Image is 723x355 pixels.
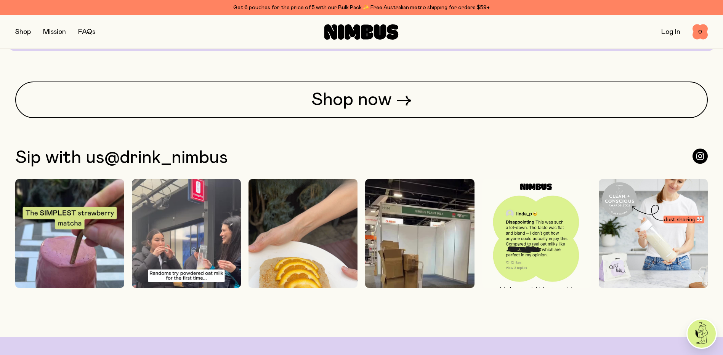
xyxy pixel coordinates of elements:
[688,320,716,348] img: agent
[693,24,708,40] button: 0
[661,29,680,35] a: Log In
[15,82,708,118] a: Shop now →
[78,29,95,35] a: FAQs
[15,3,708,12] div: Get 6 pouches for the price of 5 with our Bulk Pack ✨ Free Australian metro shipping for orders $59+
[104,149,228,167] a: @drink_nimbus
[15,149,228,167] h2: Sip with us
[599,179,708,288] img: 540126662_18045254435644474_4727253383289752741_n.jpg
[482,179,591,315] img: 542827563_18046504103644474_2175836348586843966_n.jpg
[43,29,66,35] a: Mission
